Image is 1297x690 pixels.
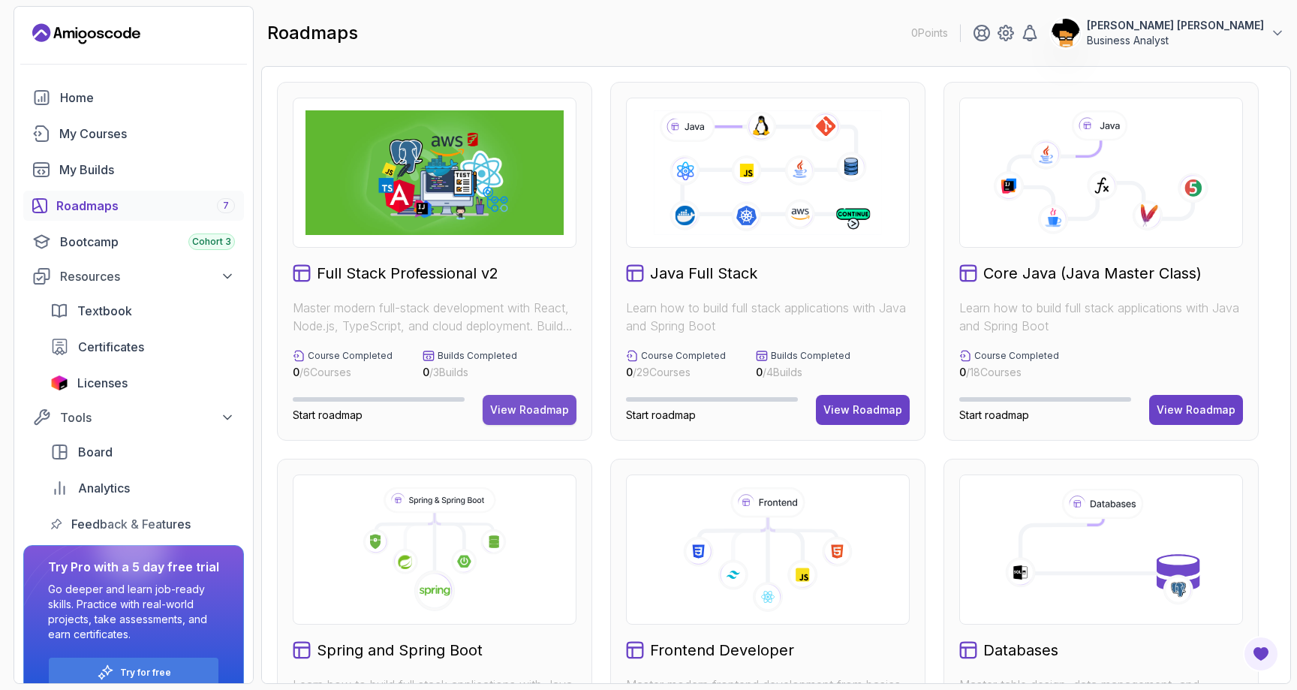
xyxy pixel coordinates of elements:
button: user profile image[PERSON_NAME] [PERSON_NAME]Business Analyst [1051,18,1285,48]
p: Course Completed [974,350,1059,362]
h2: Frontend Developer [650,640,794,661]
span: 0 [756,366,763,378]
a: licenses [41,368,244,398]
p: / 4 Builds [756,365,850,380]
p: / 3 Builds [423,365,517,380]
div: Bootcamp [60,233,235,251]
h2: Java Full Stack [650,263,757,284]
p: Learn how to build full stack applications with Java and Spring Boot [959,299,1243,335]
span: Licenses [77,374,128,392]
div: View Roadmap [490,402,569,417]
p: 0 Points [911,26,948,41]
button: View Roadmap [816,395,910,425]
p: / 6 Courses [293,365,393,380]
span: Board [78,443,113,461]
div: My Builds [59,161,235,179]
h2: Core Java (Java Master Class) [983,263,1202,284]
p: Builds Completed [438,350,517,362]
a: Try for free [120,667,171,679]
span: Feedback & Features [71,515,191,533]
p: Business Analyst [1087,33,1264,48]
a: roadmaps [23,191,244,221]
button: Tools [23,404,244,431]
div: My Courses [59,125,235,143]
a: builds [23,155,244,185]
a: bootcamp [23,227,244,257]
h2: Spring and Spring Boot [317,640,483,661]
p: Learn how to build full stack applications with Java and Spring Boot [626,299,910,335]
a: certificates [41,332,244,362]
h2: Databases [983,640,1058,661]
p: / 18 Courses [959,365,1059,380]
button: Try for free [48,657,219,688]
img: jetbrains icon [50,375,68,390]
div: Resources [60,267,235,285]
h2: roadmaps [267,21,358,45]
img: Full Stack Professional v2 [305,110,564,235]
a: courses [23,119,244,149]
div: View Roadmap [1157,402,1235,417]
p: [PERSON_NAME] [PERSON_NAME] [1087,18,1264,33]
button: Open Feedback Button [1243,636,1279,672]
button: Resources [23,263,244,290]
span: Textbook [77,302,132,320]
span: Cohort 3 [192,236,231,248]
span: 0 [626,366,633,378]
span: 7 [223,200,229,212]
span: 0 [293,366,299,378]
h2: Full Stack Professional v2 [317,263,498,284]
a: textbook [41,296,244,326]
p: Master modern full-stack development with React, Node.js, TypeScript, and cloud deployment. Build... [293,299,576,335]
span: Start roadmap [626,408,696,421]
button: View Roadmap [1149,395,1243,425]
p: Course Completed [641,350,726,362]
div: Roadmaps [56,197,235,215]
a: feedback [41,509,244,539]
p: Builds Completed [771,350,850,362]
div: Home [60,89,235,107]
span: 0 [959,366,966,378]
button: View Roadmap [483,395,576,425]
img: user profile image [1052,19,1080,47]
span: 0 [423,366,429,378]
a: Landing page [32,22,140,46]
div: View Roadmap [823,402,902,417]
span: Certificates [78,338,144,356]
a: board [41,437,244,467]
a: home [23,83,244,113]
p: / 29 Courses [626,365,726,380]
span: Start roadmap [959,408,1029,421]
span: Start roadmap [293,408,363,421]
div: Tools [60,408,235,426]
p: Course Completed [308,350,393,362]
a: analytics [41,473,244,503]
p: Go deeper and learn job-ready skills. Practice with real-world projects, take assessments, and ea... [48,582,219,642]
span: Analytics [78,479,130,497]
